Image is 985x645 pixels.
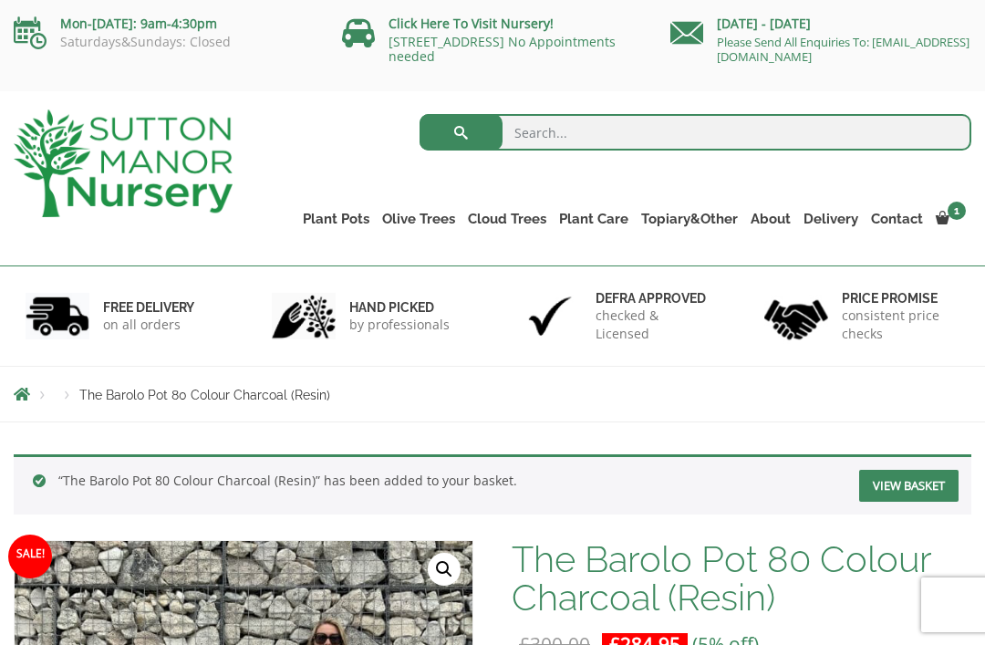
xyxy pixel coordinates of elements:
[717,34,969,65] a: Please Send All Enquiries To: [EMAIL_ADDRESS][DOMAIN_NAME]
[553,206,635,232] a: Plant Care
[376,206,461,232] a: Olive Trees
[764,288,828,344] img: 4.jpg
[296,206,376,232] a: Plant Pots
[635,206,744,232] a: Topiary&Other
[14,35,315,49] p: Saturdays&Sundays: Closed
[26,293,89,339] img: 1.jpg
[14,13,315,35] p: Mon-[DATE]: 9am-4:30pm
[389,15,554,32] a: Click Here To Visit Nursery!
[744,206,797,232] a: About
[8,535,52,578] span: Sale!
[596,307,713,343] p: checked & Licensed
[512,540,971,617] h1: The Barolo Pot 80 Colour Charcoal (Resin)
[349,316,450,334] p: by professionals
[14,454,971,515] div: “The Barolo Pot 80 Colour Charcoal (Resin)” has been added to your basket.
[518,293,582,339] img: 3.jpg
[948,202,966,220] span: 1
[797,206,865,232] a: Delivery
[461,206,553,232] a: Cloud Trees
[420,114,971,151] input: Search...
[842,307,959,343] p: consistent price checks
[79,388,330,402] span: The Barolo Pot 80 Colour Charcoal (Resin)
[842,290,959,307] h6: Price promise
[865,206,929,232] a: Contact
[389,33,616,65] a: [STREET_ADDRESS] No Appointments needed
[349,299,450,316] h6: hand picked
[103,299,194,316] h6: FREE DELIVERY
[14,387,971,401] nav: Breadcrumbs
[14,109,233,217] img: logo
[596,290,713,307] h6: Defra approved
[929,206,971,232] a: 1
[103,316,194,334] p: on all orders
[859,470,959,502] a: View basket
[272,293,336,339] img: 2.jpg
[428,553,461,586] a: View full-screen image gallery
[670,13,971,35] p: [DATE] - [DATE]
